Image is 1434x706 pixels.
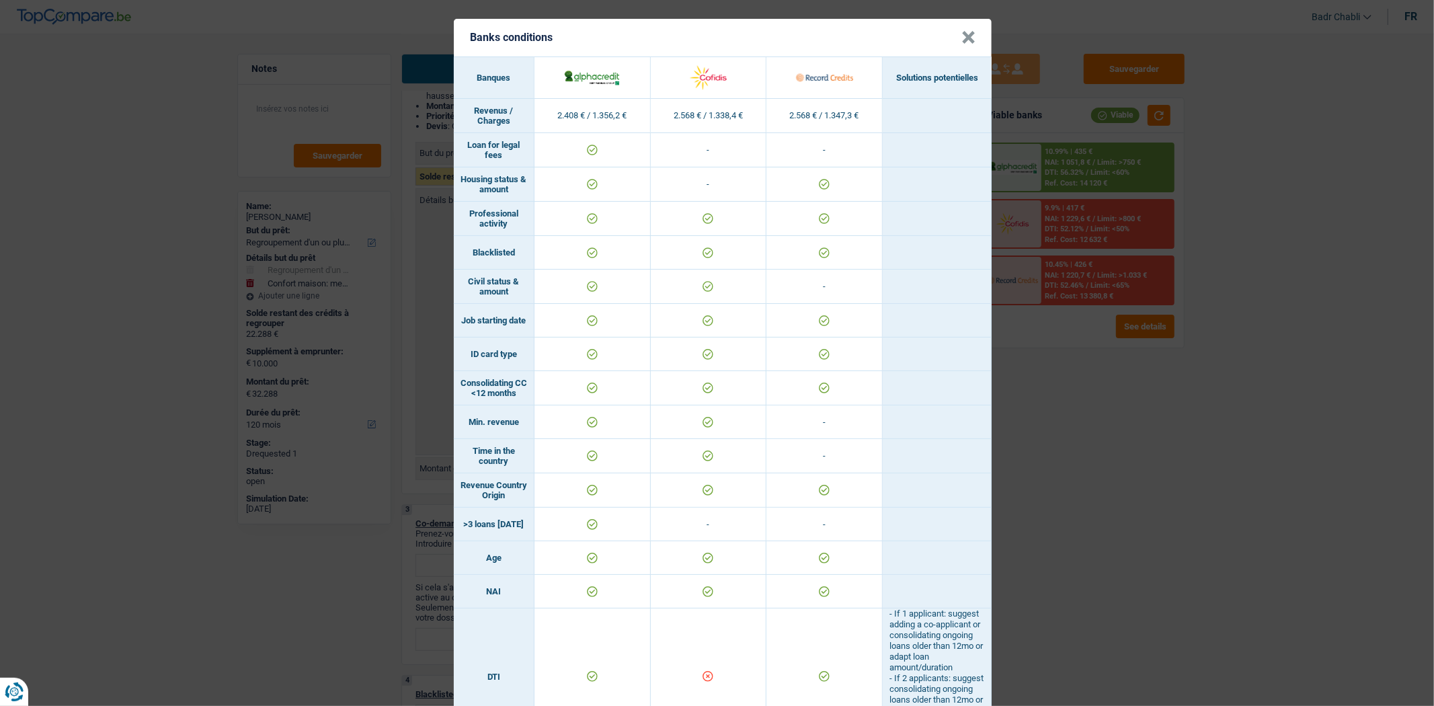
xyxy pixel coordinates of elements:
[454,473,534,508] td: Revenue Country Origin
[766,99,883,133] td: 2.568 € / 1.347,3 €
[563,69,621,86] img: AlphaCredit
[454,439,534,473] td: Time in the country
[454,304,534,338] td: Job starting date
[454,575,534,609] td: NAI
[454,99,534,133] td: Revenus / Charges
[796,63,853,92] img: Record Credits
[766,405,883,439] td: -
[454,167,534,202] td: Housing status & amount
[454,508,534,541] td: >3 loans [DATE]
[454,236,534,270] td: Blacklisted
[534,99,651,133] td: 2.408 € / 1.356,2 €
[454,270,534,304] td: Civil status & amount
[454,57,534,99] th: Banques
[454,405,534,439] td: Min. revenue
[651,99,767,133] td: 2.568 € / 1.338,4 €
[961,31,975,44] button: Close
[454,202,534,236] td: Professional activity
[766,508,883,541] td: -
[454,133,534,167] td: Loan for legal fees
[766,439,883,473] td: -
[651,167,767,202] td: -
[470,31,553,44] h5: Banks conditions
[454,338,534,371] td: ID card type
[883,57,992,99] th: Solutions potentielles
[454,541,534,575] td: Age
[454,371,534,405] td: Consolidating CC <12 months
[651,508,767,541] td: -
[680,63,737,92] img: Cofidis
[651,133,767,167] td: -
[766,270,883,304] td: -
[766,133,883,167] td: -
